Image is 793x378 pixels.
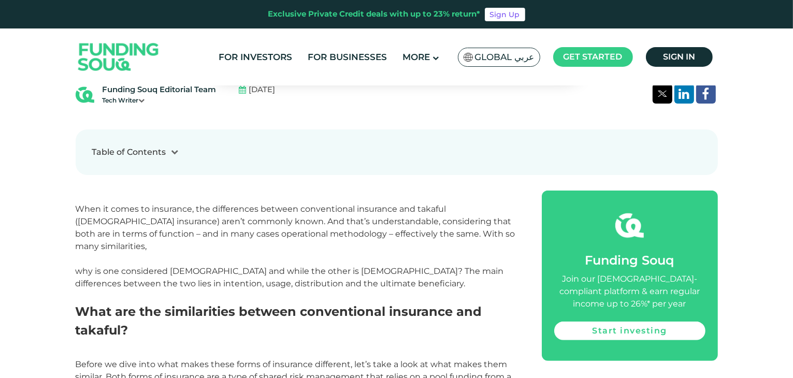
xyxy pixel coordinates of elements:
img: Logo [68,31,169,83]
img: Blog Author [76,85,94,104]
span: Global عربي [475,51,535,63]
span: Funding Souq [585,253,674,268]
a: For Businesses [305,49,390,66]
div: Join our [DEMOGRAPHIC_DATA]-compliant platform & earn regular income up to 26%* per year [554,273,705,310]
div: Table of Contents [92,146,166,158]
a: Sign in [646,47,713,67]
div: Exclusive Private Credit deals with up to 23% return* [268,8,481,20]
span: What are the similarities between conventional insurance and takaful? [76,304,482,338]
a: Sign Up [485,8,525,21]
span: Get started [564,52,623,62]
span: When it comes to insurance, the differences between conventional insurance and takaful ([DEMOGRAP... [76,204,515,288]
span: Sign in [663,52,695,62]
img: twitter [658,91,667,97]
div: Tech Writer [103,96,217,105]
span: [DATE] [249,84,276,96]
span: More [402,52,430,62]
a: Start investing [554,322,705,340]
div: Funding Souq Editorial Team [103,84,217,96]
a: For Investors [216,49,295,66]
img: SA Flag [464,53,473,62]
img: fsicon [615,211,644,240]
